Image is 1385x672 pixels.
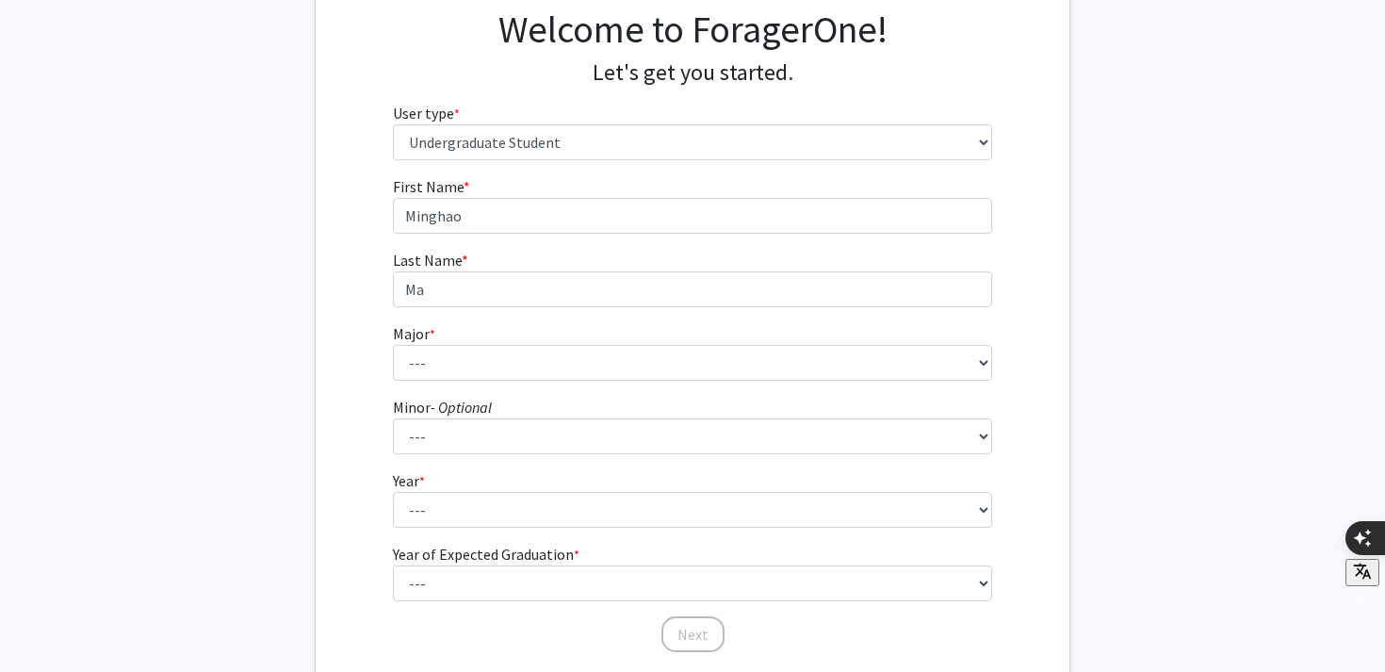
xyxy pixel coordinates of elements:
[661,616,725,652] button: Next
[393,102,460,124] label: User type
[431,398,492,417] i: - Optional
[393,59,993,87] h4: Let's get you started.
[393,543,579,565] label: Year of Expected Graduation
[393,177,464,196] span: First Name
[393,7,993,52] h1: Welcome to ForagerOne!
[14,587,80,658] iframe: Chat
[393,322,435,345] label: Major
[393,469,425,492] label: Year
[393,396,492,418] label: Minor
[393,251,462,270] span: Last Name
